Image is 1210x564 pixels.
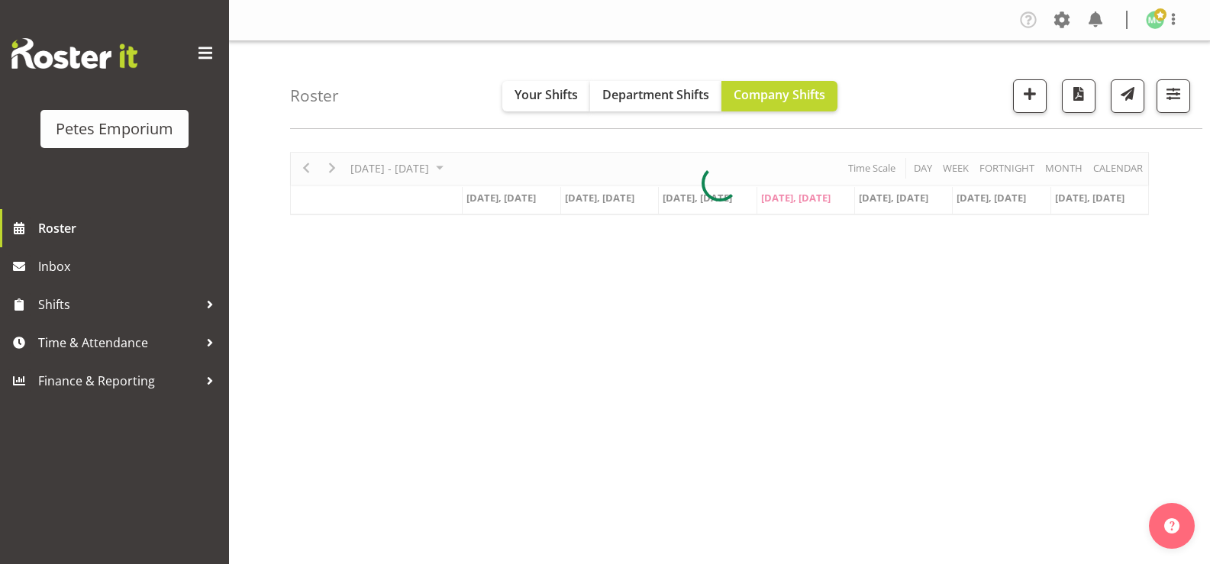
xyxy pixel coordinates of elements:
span: Roster [38,217,221,240]
button: Filter Shifts [1157,79,1190,113]
span: Shifts [38,293,198,316]
h4: Roster [290,87,339,105]
button: Your Shifts [502,81,590,111]
span: Inbox [38,255,221,278]
div: Petes Emporium [56,118,173,140]
span: Company Shifts [734,86,825,103]
button: Send a list of all shifts for the selected filtered period to all rostered employees. [1111,79,1144,113]
img: melissa-cowen2635.jpg [1146,11,1164,29]
img: help-xxl-2.png [1164,518,1179,533]
button: Department Shifts [590,81,721,111]
button: Add a new shift [1013,79,1047,113]
span: Time & Attendance [38,331,198,354]
button: Company Shifts [721,81,837,111]
span: Your Shifts [515,86,578,103]
img: Rosterit website logo [11,38,137,69]
button: Download a PDF of the roster according to the set date range. [1062,79,1095,113]
span: Finance & Reporting [38,369,198,392]
span: Department Shifts [602,86,709,103]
